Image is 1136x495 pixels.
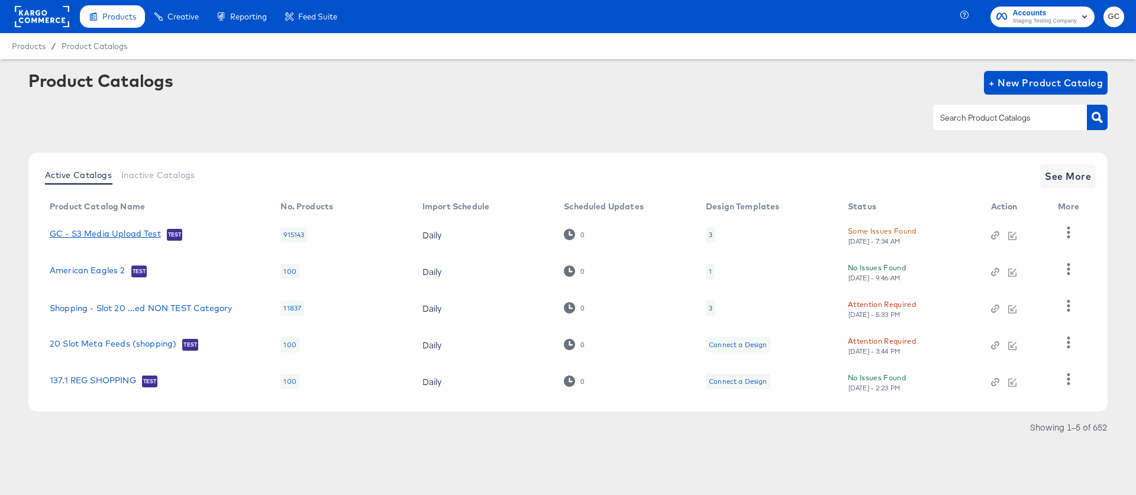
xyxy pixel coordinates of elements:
[298,12,337,21] span: Feed Suite
[1103,7,1124,27] button: GC
[280,227,307,242] div: 915143
[838,198,982,216] th: Status
[709,267,712,276] div: 1
[50,202,145,211] div: Product Catalog Name
[848,335,916,355] button: Attention Required[DATE] - 3:44 PM
[280,202,333,211] div: No. Products
[564,266,585,277] div: 0
[982,198,1049,216] th: Action
[564,376,585,387] div: 0
[564,302,585,313] div: 0
[1013,17,1077,26] span: Staging Testing Company
[50,303,232,313] a: Shopping - Slot 20 ...ed NON TEST Category
[580,231,585,239] div: 0
[564,229,585,240] div: 0
[131,267,147,276] span: Test
[709,340,767,350] div: Connect a Design
[1108,10,1119,24] span: GC
[564,339,585,350] div: 0
[706,227,715,242] div: 3
[709,377,767,386] div: Connect a Design
[280,337,299,352] div: 100
[580,377,585,386] div: 0
[990,7,1095,27] button: AccountsStaging Testing Company
[706,202,779,211] div: Design Templates
[564,202,644,211] div: Scheduled Updates
[50,229,161,241] a: GC - S3 Media Upload Test
[706,374,770,389] div: Connect a Design
[280,264,299,279] div: 100
[46,41,62,51] span: /
[709,303,712,313] div: 3
[280,300,304,316] div: 11837
[121,170,195,180] span: Inactive Catalogs
[62,41,127,51] a: Product Catalogs
[102,12,136,21] span: Products
[848,347,901,355] div: [DATE] - 3:44 PM
[706,300,715,316] div: 3
[413,290,554,326] td: Daily
[709,230,712,240] div: 3
[1045,168,1091,185] span: See More
[50,266,125,277] a: American Eagles 2
[167,12,199,21] span: Creative
[848,298,916,319] button: Attention Required[DATE] - 5:33 PM
[280,374,299,389] div: 100
[580,267,585,276] div: 0
[989,75,1103,91] span: + New Product Catalog
[848,298,916,310] div: Attention Required
[28,71,173,90] div: Product Catalogs
[1048,198,1093,216] th: More
[50,339,176,351] a: 20 Slot Meta Feeds (shopping)
[413,253,554,290] td: Daily
[1029,423,1108,431] div: Showing 1–5 of 652
[1040,164,1096,188] button: See More
[413,216,554,253] td: Daily
[848,335,916,347] div: Attention Required
[706,337,770,352] div: Connect a Design
[413,363,554,400] td: Daily
[167,230,183,240] span: Test
[50,376,136,387] a: 137.1 REG SHOPPING
[580,304,585,312] div: 0
[422,202,489,211] div: Import Schedule
[230,12,267,21] span: Reporting
[1013,7,1077,20] span: Accounts
[45,170,112,180] span: Active Catalogs
[12,41,46,51] span: Products
[848,225,916,245] button: Some Issues Found[DATE] - 7:34 AM
[182,340,198,350] span: Test
[413,326,554,363] td: Daily
[848,225,916,237] div: Some Issues Found
[984,71,1108,95] button: + New Product Catalog
[580,341,585,349] div: 0
[142,377,158,386] span: Test
[938,111,1064,125] input: Search Product Catalogs
[848,237,901,245] div: [DATE] - 7:34 AM
[706,264,715,279] div: 1
[848,310,901,319] div: [DATE] - 5:33 PM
